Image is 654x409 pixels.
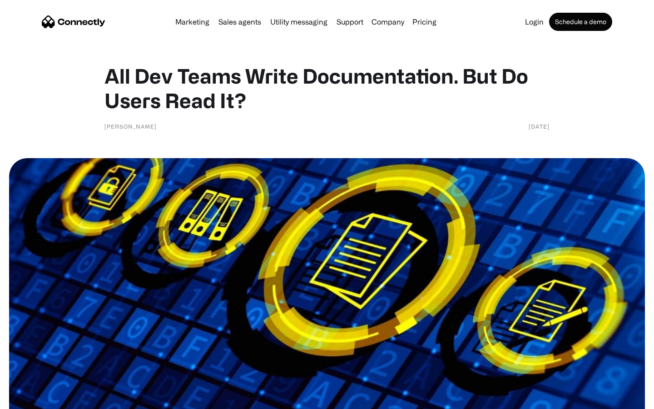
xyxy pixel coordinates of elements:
[172,18,213,25] a: Marketing
[104,64,550,113] h1: All Dev Teams Write Documentation. But Do Users Read It?
[9,393,54,406] aside: Language selected: English
[333,18,367,25] a: Support
[267,18,331,25] a: Utility messaging
[42,15,105,29] a: home
[372,15,404,28] div: Company
[104,122,157,131] div: [PERSON_NAME]
[529,122,550,131] div: [DATE]
[215,18,265,25] a: Sales agents
[409,18,440,25] a: Pricing
[521,18,547,25] a: Login
[18,393,54,406] ul: Language list
[369,15,407,28] div: Company
[549,13,612,31] a: Schedule a demo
